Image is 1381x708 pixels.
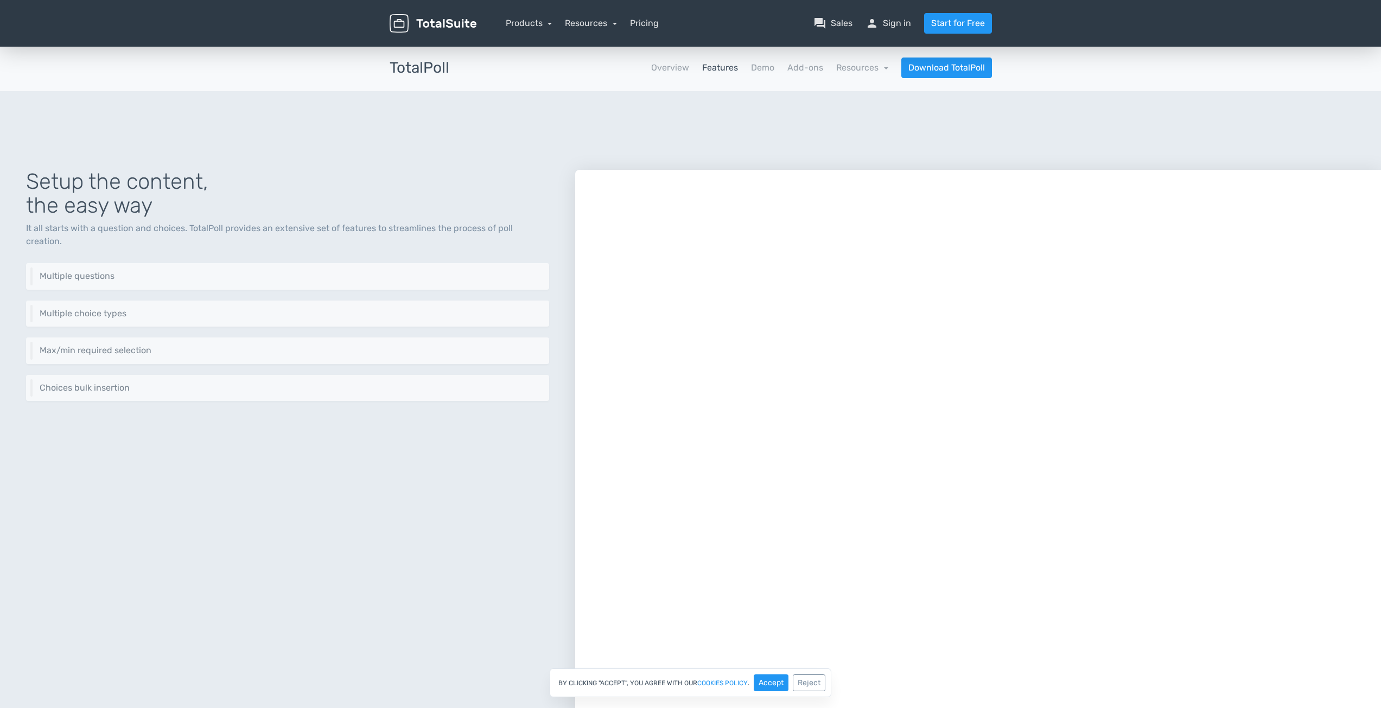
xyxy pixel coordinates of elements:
[550,668,831,697] div: By clicking "Accept", you agree with our .
[40,355,541,356] p: Set the minimum and the maximum selection per question, you can even disable the minimum required...
[390,14,476,33] img: TotalSuite for WordPress
[813,17,852,30] a: question_answerSales
[40,271,541,281] h6: Multiple questions
[506,18,552,28] a: Products
[40,392,541,393] p: Just drag and drop your content into the choices area and watch TotalPoll do its magic converting...
[40,383,541,393] h6: Choices bulk insertion
[813,17,826,30] span: question_answer
[702,61,738,74] a: Features
[865,17,911,30] a: personSign in
[40,346,541,355] h6: Max/min required selection
[40,309,541,318] h6: Multiple choice types
[865,17,879,30] span: person
[793,674,825,691] button: Reject
[754,674,788,691] button: Accept
[40,424,541,425] p: Shuffle choices, insert random votes and more utilities that save you more time and effort.
[836,62,888,73] a: Resources
[901,58,992,78] a: Download TotalPoll
[787,61,823,74] a: Add-ons
[924,13,992,34] a: Start for Free
[697,680,748,686] a: cookies policy
[751,61,774,74] a: Demo
[26,222,549,248] p: It all starts with a question and choices. TotalPoll provides an extensive set of features to str...
[26,170,549,218] h1: Setup the content, the easy way
[40,281,541,282] p: Add one or more questions as you need.
[40,414,541,424] h6: Time-savers and utilities
[390,60,449,76] h3: TotalPoll
[651,61,689,74] a: Overview
[565,18,617,28] a: Resources
[630,17,659,30] a: Pricing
